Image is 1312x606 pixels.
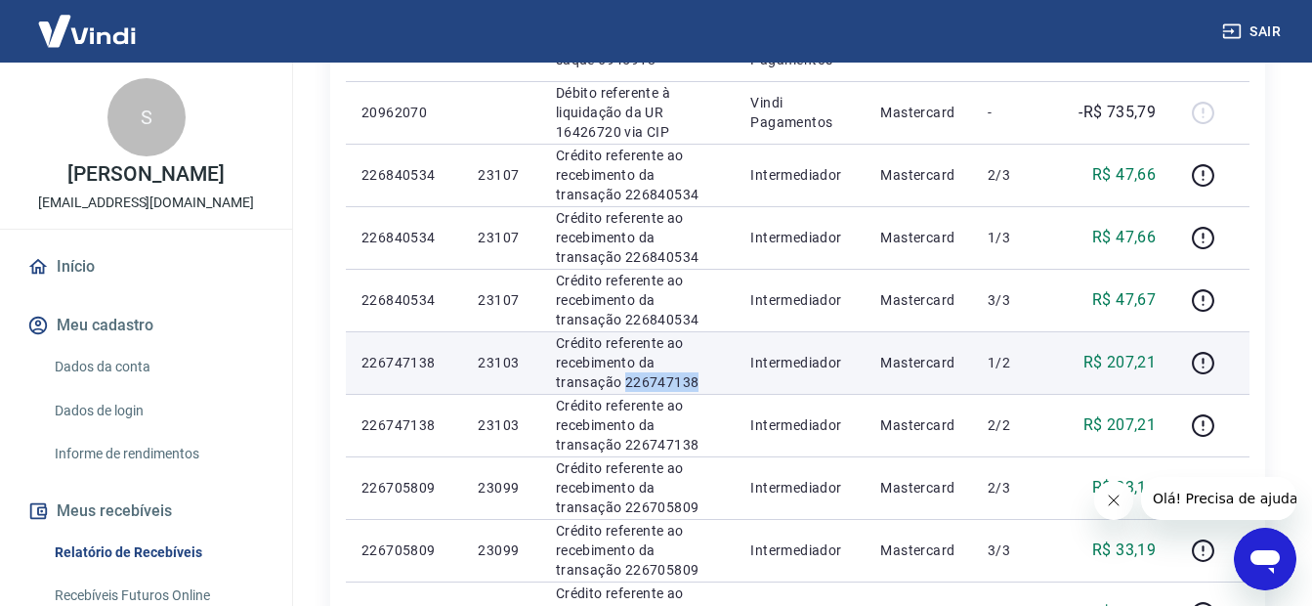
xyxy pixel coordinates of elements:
p: 226705809 [361,478,446,498]
p: 23103 [478,353,524,372]
iframe: Botão para abrir a janela de mensagens [1234,528,1296,590]
p: Crédito referente ao recebimento da transação 226705809 [556,458,720,517]
p: Mastercard [880,541,956,560]
p: -R$ 735,79 [1079,101,1156,124]
p: Intermediador [750,353,849,372]
p: 2/2 [988,415,1045,435]
p: 1/3 [988,228,1045,247]
p: Vindi Pagamentos [750,93,849,132]
span: Olá! Precisa de ajuda? [12,14,164,29]
p: R$ 47,67 [1092,288,1156,312]
p: Mastercard [880,290,956,310]
p: Intermediador [750,165,849,185]
p: Crédito referente ao recebimento da transação 226840534 [556,271,720,329]
p: Intermediador [750,290,849,310]
p: R$ 207,21 [1083,351,1157,374]
p: 2/3 [988,165,1045,185]
p: Crédito referente ao recebimento da transação 226747138 [556,396,720,454]
p: R$ 33,19 [1092,539,1156,562]
p: 2/3 [988,478,1045,498]
a: Informe de rendimentos [47,434,269,474]
p: 226747138 [361,353,446,372]
p: R$ 47,66 [1092,163,1156,187]
a: Início [23,245,269,288]
a: Dados da conta [47,347,269,387]
button: Meus recebíveis [23,490,269,533]
p: 20962070 [361,103,446,122]
button: Meu cadastro [23,304,269,347]
p: Crédito referente ao recebimento da transação 226840534 [556,208,720,267]
p: Intermediador [750,541,849,560]
p: Mastercard [880,165,956,185]
p: 226840534 [361,290,446,310]
p: R$ 47,66 [1092,226,1156,249]
p: 23099 [478,541,524,560]
div: S [107,78,186,156]
p: 23107 [478,165,524,185]
p: Mastercard [880,353,956,372]
p: 23107 [478,228,524,247]
p: Mastercard [880,103,956,122]
p: Débito referente à liquidação da UR 16426720 via CIP [556,83,720,142]
p: 3/3 [988,541,1045,560]
p: Intermediador [750,478,849,498]
p: Crédito referente ao recebimento da transação 226840534 [556,146,720,204]
p: Crédito referente ao recebimento da transação 226747138 [556,333,720,392]
p: 226840534 [361,165,446,185]
p: Crédito referente ao recebimento da transação 226705809 [556,521,720,580]
button: Sair [1218,14,1289,50]
p: 23099 [478,478,524,498]
p: 226747138 [361,415,446,435]
p: Mastercard [880,478,956,498]
img: Vindi [23,1,150,61]
p: 226705809 [361,541,446,560]
p: R$ 207,21 [1083,413,1157,437]
p: [PERSON_NAME] [67,164,224,185]
p: Mastercard [880,415,956,435]
p: [EMAIL_ADDRESS][DOMAIN_NAME] [38,193,254,213]
p: Intermediador [750,228,849,247]
p: 226840534 [361,228,446,247]
p: 23103 [478,415,524,435]
p: - [988,103,1045,122]
p: 3/3 [988,290,1045,310]
p: R$ 33,18 [1092,476,1156,499]
iframe: Fechar mensagem [1094,481,1133,520]
p: Intermediador [750,415,849,435]
a: Relatório de Recebíveis [47,533,269,573]
p: Mastercard [880,228,956,247]
a: Dados de login [47,391,269,431]
iframe: Mensagem da empresa [1141,477,1296,520]
p: 1/2 [988,353,1045,372]
p: 23107 [478,290,524,310]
